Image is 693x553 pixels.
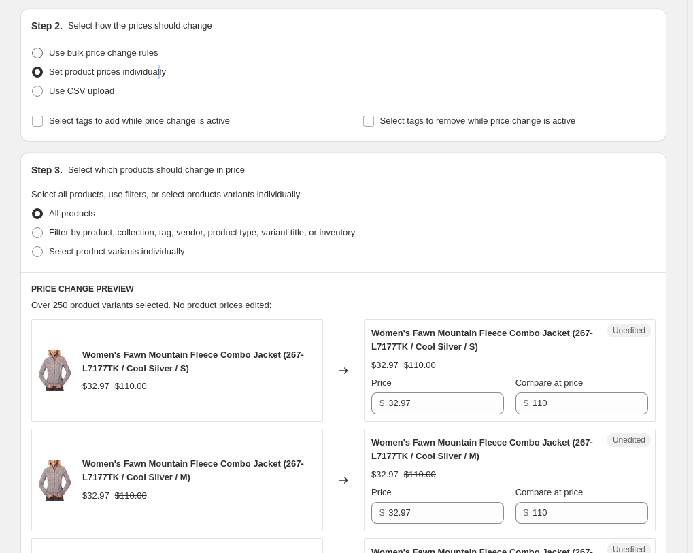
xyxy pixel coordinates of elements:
[31,19,63,33] h2: Step 2.
[379,507,384,518] span: $
[31,189,300,199] span: Select all products, use filters, or select products variants individually
[68,19,212,33] p: Select how the prices should change
[524,507,528,518] span: $
[371,468,399,482] div: $32.97
[515,378,584,388] span: Compare at price
[49,246,184,256] span: Select product variants individually
[524,398,528,408] span: $
[39,460,71,501] img: womens-fawn-fleece-combo-jacket-mauve-1_0129f7a2-1670-4396-ae61-6cb7755eb906_80x.jpg
[371,437,593,461] span: Women's Fawn Mountain Fleece Combo Jacket (267-L7177TK / Cool Silver / M)
[31,300,271,310] span: Over 250 product variants selected. No product prices edited:
[371,487,392,497] span: Price
[49,86,114,96] span: Use CSV upload
[379,398,384,408] span: $
[380,116,576,126] span: Select tags to remove while price change is active
[613,325,645,336] span: Unedited
[68,163,245,177] p: Select which products should change in price
[31,163,63,177] h2: Step 3.
[115,489,147,503] strike: $110.00
[31,284,656,295] h6: PRICE CHANGE PREVIEW
[49,116,230,126] span: Select tags to add while price change is active
[404,358,436,372] strike: $110.00
[115,380,147,393] strike: $110.00
[371,358,399,372] div: $32.97
[49,48,158,58] span: Use bulk price change rules
[613,435,645,446] span: Unedited
[404,468,436,482] strike: $110.00
[82,350,304,373] span: Women's Fawn Mountain Fleece Combo Jacket (267-L7177TK / Cool Silver / S)
[39,350,71,391] img: womens-fawn-fleece-combo-jacket-mauve-1_0129f7a2-1670-4396-ae61-6cb7755eb906_80x.jpg
[82,489,109,503] div: $32.97
[515,487,584,497] span: Compare at price
[371,328,593,352] span: Women's Fawn Mountain Fleece Combo Jacket (267-L7177TK / Cool Silver / S)
[49,67,166,77] span: Set product prices individually
[82,380,109,393] div: $32.97
[49,227,355,237] span: Filter by product, collection, tag, vendor, product type, variant title, or inventory
[49,208,95,218] span: All products
[371,378,392,388] span: Price
[82,458,304,482] span: Women's Fawn Mountain Fleece Combo Jacket (267-L7177TK / Cool Silver / M)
